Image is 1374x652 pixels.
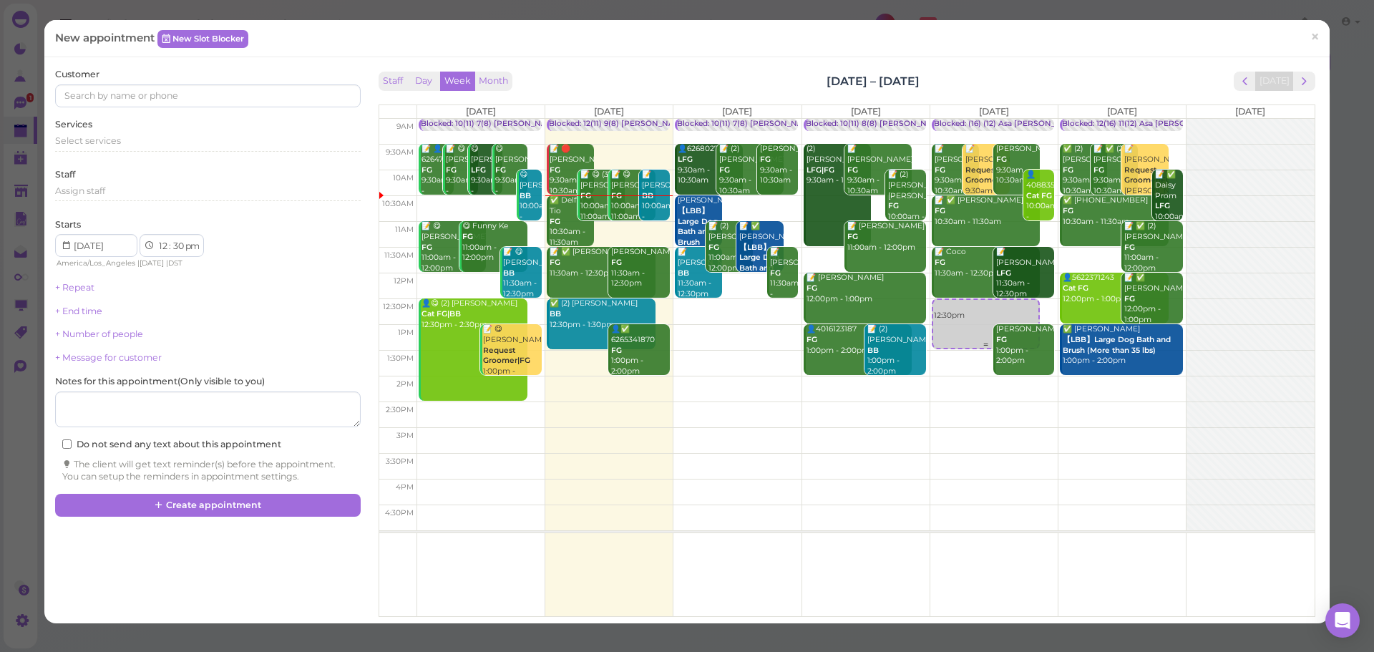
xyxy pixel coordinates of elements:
[55,306,102,316] a: + End time
[1124,144,1169,218] div: 📝 [PERSON_NAME] [PERSON_NAME] 9:30am - 10:30am
[55,135,121,146] span: Select services
[494,144,527,207] div: 😋 [PERSON_NAME] 9:30am - 10:30am
[1124,243,1135,252] b: FG
[718,144,784,196] div: 📝 (2) [PERSON_NAME] 9:30am - 10:30am
[642,191,653,200] b: BB
[935,258,945,267] b: FG
[549,144,594,196] div: 📝 🛑 [PERSON_NAME] 9:30am - 10:30am
[470,144,503,207] div: 😋 [PERSON_NAME] 9:30am - 10:30am
[396,431,414,440] span: 3pm
[1093,165,1104,175] b: FG
[995,144,1041,186] div: [PERSON_NAME] 9:30am - 10:30am
[393,173,414,183] span: 10am
[934,144,979,196] div: 📝 [PERSON_NAME] 9:30am - 10:30am
[55,282,94,293] a: + Repeat
[1063,165,1073,175] b: FG
[550,165,560,175] b: FG
[996,268,1011,278] b: LFG
[610,170,656,222] div: 📝 😋 [PERSON_NAME] 10:00am - 11:00am
[965,165,1017,185] b: Request Groomer|LFG
[888,201,899,210] b: FG
[1063,283,1088,293] b: Cat FG
[719,165,730,175] b: FG
[739,243,781,304] b: 【LBB】Large Dog Bath and Brush (More than 35 lbs)
[549,298,656,330] div: ✅ (2) [PERSON_NAME] 12:30pm - 1:30pm
[934,119,1209,130] div: Blocked: (16) (12) Asa [PERSON_NAME] [PERSON_NAME] • Appointment
[678,155,693,164] b: LFG
[445,144,478,207] div: 📝 😋 [PERSON_NAME] 9:30am - 10:30am
[995,247,1055,299] div: 📝 [PERSON_NAME] 11:30am - 12:30pm
[806,119,1005,130] div: Blocked: 10(11) 8(8) [PERSON_NAME] • Appointment
[1062,119,1350,130] div: Blocked: 12(16) 11(12) Asa [PERSON_NAME] [PERSON_NAME] • Appointment
[396,482,414,492] span: 4pm
[847,165,858,175] b: FG
[708,221,753,273] div: 📝 (2) [PERSON_NAME] 11:00am - 12:00pm
[55,494,360,517] button: Create appointment
[55,185,105,196] span: Assign staff
[379,72,407,91] button: Staff
[611,346,622,355] b: FG
[549,195,594,248] div: ✅ Delfin Tio 10:30am - 11:30am
[140,258,164,268] span: [DATE]
[55,84,360,107] input: Search by name or phone
[887,170,926,233] div: 📝 (2) [PERSON_NAME] [PERSON_NAME] 10:00am - 11:00am
[827,73,920,89] h2: [DATE] – [DATE]
[395,225,414,234] span: 11am
[611,191,622,200] b: FG
[168,258,182,268] span: DST
[396,379,414,389] span: 2pm
[62,438,281,451] label: Do not send any text about this appointment
[580,191,591,200] b: FG
[57,258,135,268] span: America/Los_Angeles
[1062,195,1169,227] div: ✅ [PHONE_NUMBER] 10:30am - 11:30am
[55,329,143,339] a: + Number of people
[446,165,457,175] b: FG
[770,268,781,278] b: FG
[996,155,1007,164] b: FG
[550,217,560,226] b: FG
[55,375,265,388] label: Notes for this appointment ( Only visible to you )
[806,273,927,304] div: 📝 [PERSON_NAME] 12:00pm - 1:00pm
[462,221,527,263] div: 😋 Funny Ke 11:00am - 12:00pm
[421,221,487,273] div: 📝 😋 [PERSON_NAME] 11:00am - 12:00pm
[769,247,798,310] div: 📝 [PERSON_NAME] 11:30am - 12:30pm
[386,147,414,157] span: 9:30am
[806,324,912,356] div: 👤4016123187 1:00pm - 2:00pm
[421,144,454,207] div: 📝 👤😋 6264785924 9:30am - 10:30am
[1154,170,1183,243] div: 📝 ✅ Daisy Prom 10:00am - 11:00am
[1124,294,1135,303] b: FG
[677,119,875,130] div: Blocked: 10(11) 7(8) [PERSON_NAME] • Appointment
[935,206,945,215] b: FG
[55,218,81,231] label: Starts
[934,247,1041,278] div: 📝 Coco 11:30am - 12:30pm
[1310,27,1320,47] span: ×
[759,144,798,186] div: [PERSON_NAME] 9:30am - 10:30am
[1063,206,1073,215] b: FG
[1062,273,1169,304] div: 👤5622371243 12:00pm - 1:00pm
[55,118,92,131] label: Services
[677,195,722,290] div: [PERSON_NAME] 10:30am - 11:30am
[641,170,670,233] div: 📝 [PERSON_NAME] 10:00am - 11:00am
[55,352,162,363] a: + Message for customer
[847,144,912,196] div: 📝 [PERSON_NAME] 9:30am - 10:30am
[62,439,72,449] input: Do not send any text about this appointment
[847,232,858,241] b: FG
[386,457,414,466] span: 3:30pm
[1063,335,1171,355] b: 【LBB】Large Dog Bath and Brush (More than 35 lbs)
[406,72,441,91] button: Day
[1234,72,1256,91] button: prev
[1124,273,1183,325] div: 📝 ✅ [PERSON_NAME] 12:00pm - 1:00pm
[1325,603,1360,638] div: Open Intercom Messenger
[398,328,414,337] span: 1pm
[387,354,414,363] span: 1:30pm
[495,165,506,175] b: FG
[383,302,414,311] span: 12:30pm
[483,346,530,366] b: Request Groomer|FG
[422,309,461,318] b: Cat FG|BB
[519,170,541,233] div: 😋 [PERSON_NAME] 10:00am - 11:00am
[422,243,432,252] b: FG
[471,165,486,175] b: LFG
[677,144,743,186] div: 👤6268027889 9:30am - 10:30am
[549,119,746,130] div: Blocked: 12(11) 9(8) [PERSON_NAME] • Appointment
[549,247,656,278] div: 📝 ✅ [PERSON_NAME] 11:30am - 12:30pm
